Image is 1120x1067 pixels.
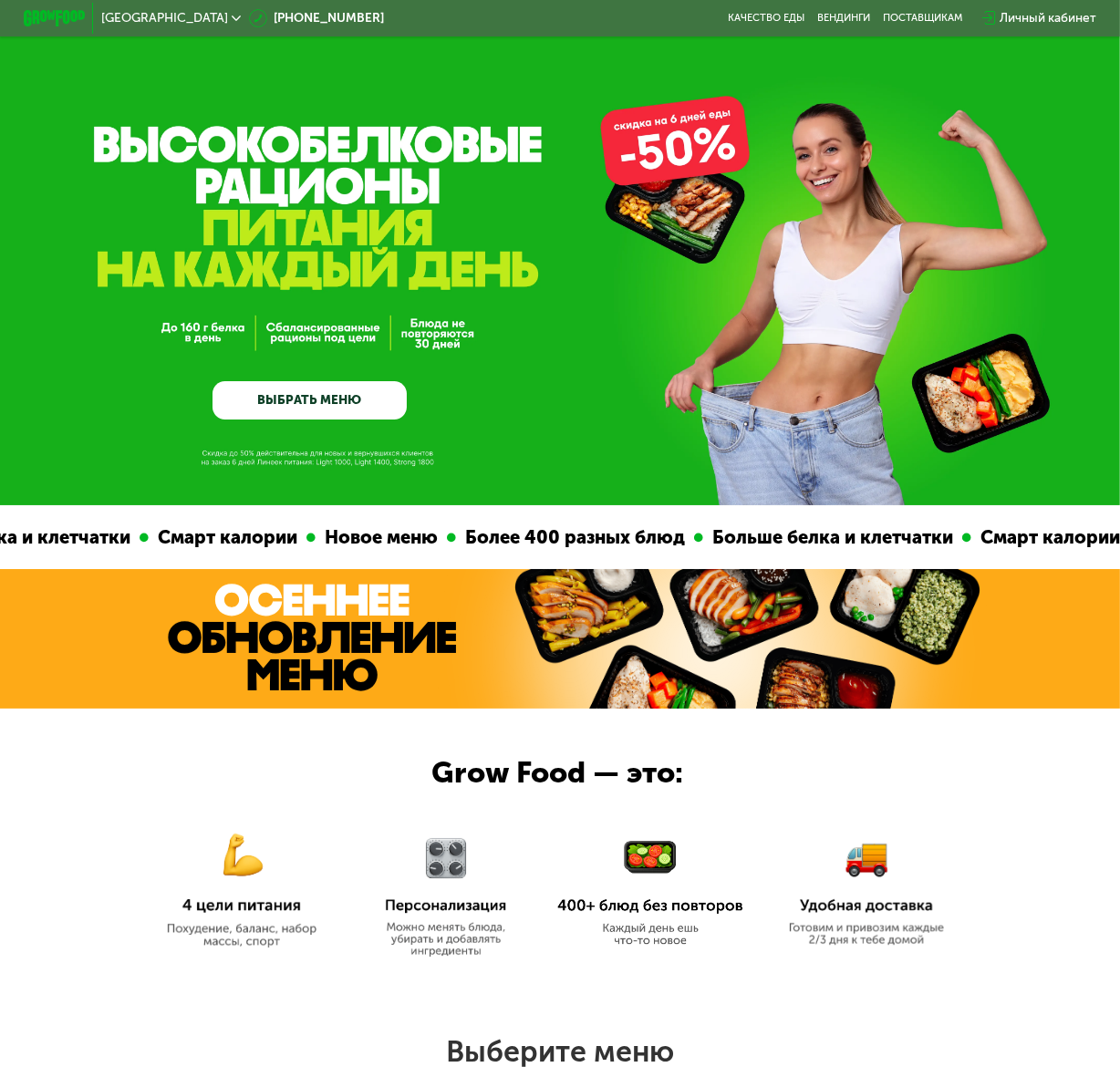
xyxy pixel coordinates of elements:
[887,523,1044,552] div: Смарт калории
[249,9,384,27] a: [PHONE_NUMBER]
[817,12,870,25] a: Вендинги
[728,12,804,25] a: Качество еды
[231,523,362,552] div: Новое меню
[101,12,228,25] span: [GEOGRAPHIC_DATA]
[64,523,222,552] div: Смарт калории
[431,751,728,795] div: Grow Food — это:
[213,381,406,420] a: ВЫБРАТЬ МЕНЮ
[883,12,962,25] div: поставщикам
[1000,9,1096,27] div: Личный кабинет
[371,523,609,552] div: Более 400 разных блюд
[618,523,877,552] div: Больше белка и клетчатки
